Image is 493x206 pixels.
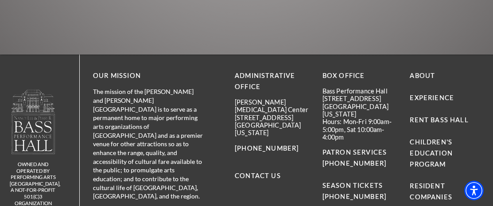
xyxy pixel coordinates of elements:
[11,89,56,154] img: owned and operated by Performing Arts Fort Worth, A NOT-FOR-PROFIT 501(C)3 ORGANIZATION
[235,98,309,114] p: [PERSON_NAME][MEDICAL_DATA] Center
[93,87,204,201] p: The mission of the [PERSON_NAME] and [PERSON_NAME][GEOGRAPHIC_DATA] is to serve as a permanent ho...
[235,114,309,121] p: [STREET_ADDRESS]
[322,169,397,202] p: SEASON TICKETS [PHONE_NUMBER]
[322,87,397,95] p: Bass Performance Hall
[235,121,309,137] p: [GEOGRAPHIC_DATA][US_STATE]
[410,72,435,79] a: About
[410,182,452,201] a: Resident Companies
[322,147,397,169] p: PATRON SERVICES [PHONE_NUMBER]
[93,70,204,82] p: OUR MISSION
[322,70,397,82] p: BOX OFFICE
[410,116,468,124] a: Rent Bass Hall
[322,103,397,118] p: [GEOGRAPHIC_DATA][US_STATE]
[235,172,281,179] a: Contact Us
[235,143,309,154] p: [PHONE_NUMBER]
[322,95,397,102] p: [STREET_ADDRESS]
[464,181,484,200] div: Accessibility Menu
[235,70,309,93] p: Administrative Office
[410,138,453,168] a: Children's Education Program
[322,118,397,141] p: Hours: Mon-Fri 9:00am-5:00pm, Sat 10:00am-4:00pm
[410,94,454,101] a: Experience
